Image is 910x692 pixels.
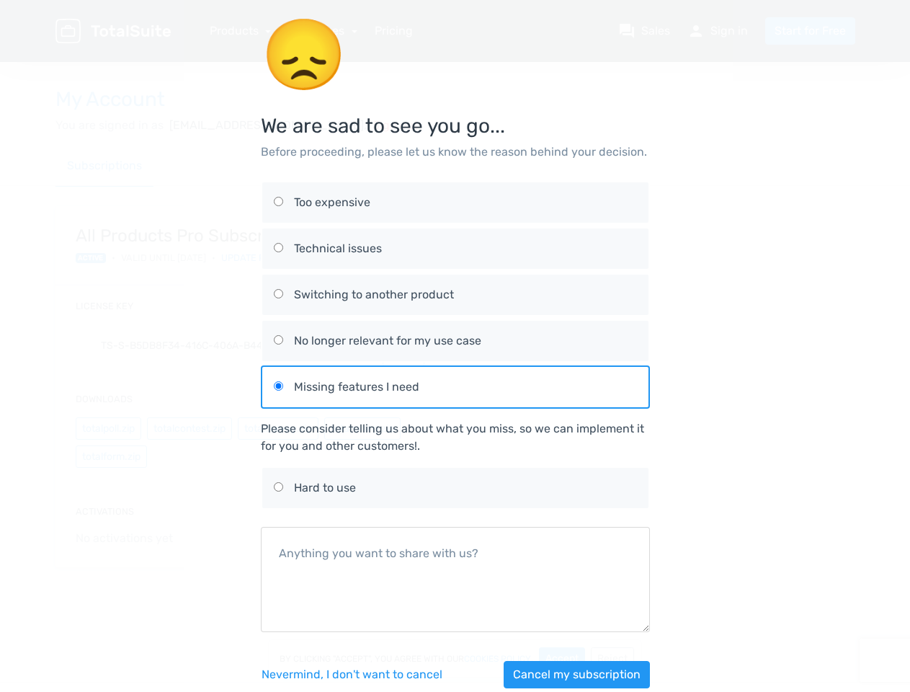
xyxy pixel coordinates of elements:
input: No longer relevant for my use case No longer relevant for my use case [274,335,283,345]
input: Hard to use Hard to use [274,482,283,492]
h3: We are sad to see you go... [261,17,650,138]
p: Before proceeding, please let us know the reason behind your decision. [261,143,650,161]
input: Technical issues Technical issues [274,243,283,252]
input: Switching to another product Switching to another product [274,289,283,298]
label: Too expensive [274,182,637,223]
span: 😞 [261,14,347,96]
div: Hard to use [294,479,637,497]
div: Too expensive [294,194,637,211]
div: Missing features I need [294,378,637,396]
label: Hard to use [274,468,637,508]
button: Nevermind, I don't want to cancel [261,661,443,688]
button: Cancel my subscription [504,661,650,688]
div: No longer relevant for my use case [294,332,637,350]
label: No longer relevant for my use case [274,321,637,361]
div: Switching to another product [294,286,637,303]
input: Missing features I need Missing features I need [274,381,283,391]
div: Technical issues [294,240,637,257]
div: Please consider telling us about what you miss, so we can implement it for you and other customers!. [261,420,650,455]
label: Switching to another product [274,275,637,315]
label: Missing features I need [274,367,637,407]
label: Technical issues [274,229,637,269]
input: Too expensive Too expensive [274,197,283,206]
